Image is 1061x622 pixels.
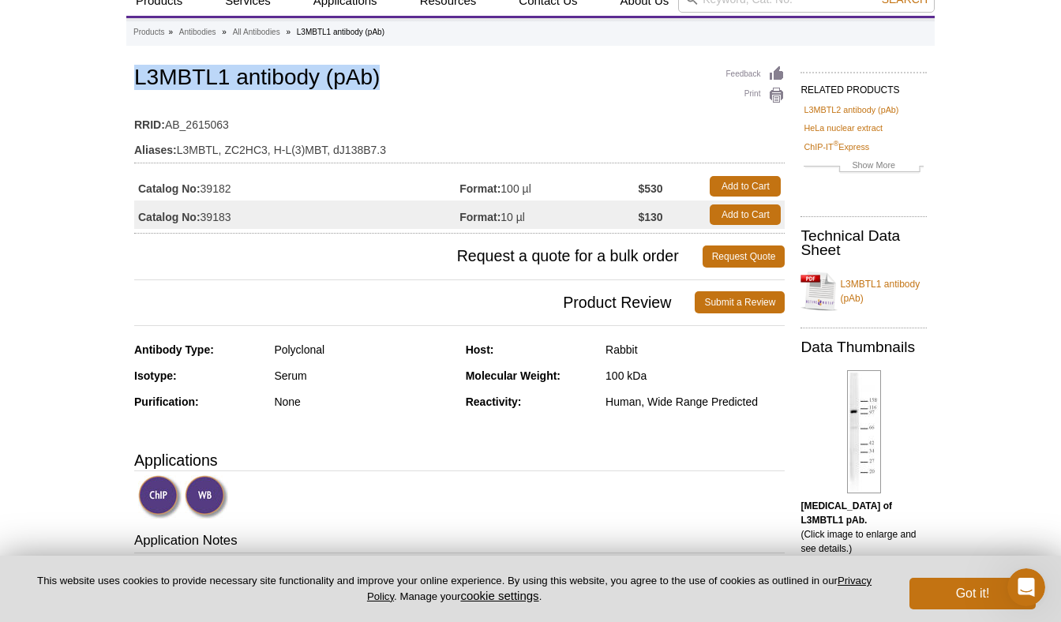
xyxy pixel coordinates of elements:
td: 100 µl [459,172,638,200]
a: L3MBTL1 antibody (pAb) [800,268,927,315]
li: » [222,28,227,36]
strong: Format: [459,182,501,196]
iframe: Intercom live chat [1007,568,1045,606]
a: Products [133,25,164,39]
a: Privacy Policy [367,575,872,601]
h2: RELATED PRODUCTS [800,72,927,100]
td: 39182 [134,172,459,200]
strong: Purification: [134,395,199,408]
img: Western Blot Validated [185,475,228,519]
strong: Host: [466,343,494,356]
strong: Reactivity: [466,395,522,408]
h3: Applications [134,448,785,472]
strong: RRID: [134,118,165,132]
td: L3MBTL, ZC2HC3, H-L(3)MBT, dJ138B7.3 [134,133,785,159]
li: L3MBTL1 antibody (pAb) [297,28,384,36]
a: Submit a Review [695,291,785,313]
strong: Molecular Weight: [466,369,560,382]
h2: Data Thumbnails [800,340,927,354]
a: Add to Cart [710,176,781,197]
p: This website uses cookies to provide necessary site functionality and improve your online experie... [25,574,883,604]
a: Show More [804,158,924,176]
li: » [286,28,291,36]
strong: Catalog No: [138,182,201,196]
img: L3MBTL1 antibody (pAb) tested by Western blot. [847,370,881,493]
a: Print [726,87,785,104]
button: Got it! [909,578,1036,609]
td: 39183 [134,200,459,229]
b: [MEDICAL_DATA] of L3MBTL1 pAb. [800,500,892,526]
div: Human, Wide Range Predicted [605,395,785,409]
a: Add to Cart [710,204,781,225]
strong: Aliases: [134,143,177,157]
div: None [274,395,453,409]
a: Request Quote [703,245,785,268]
strong: Isotype: [134,369,177,382]
strong: Antibody Type: [134,343,214,356]
button: cookie settings [460,589,538,602]
a: L3MBTL2 antibody (pAb) [804,103,898,117]
li: » [168,28,173,36]
a: All Antibodies [233,25,280,39]
strong: Catalog No: [138,210,201,224]
div: Polyclonal [274,343,453,357]
sup: ® [834,140,839,148]
div: Rabbit [605,343,785,357]
img: ChIP Validated [138,475,182,519]
td: 10 µl [459,200,638,229]
h1: L3MBTL1 antibody (pAb) [134,66,785,92]
a: HeLa nuclear extract [804,121,883,135]
strong: $530 [638,182,662,196]
a: ChIP-IT®Express [804,140,869,154]
td: AB_2615063 [134,108,785,133]
a: Feedback [726,66,785,83]
h3: Application Notes [134,531,785,553]
strong: $130 [638,210,662,224]
div: Serum [274,369,453,383]
span: Request a quote for a bulk order [134,245,703,268]
h2: Technical Data Sheet [800,229,927,257]
p: (Click image to enlarge and see details.) [800,499,927,556]
div: 100 kDa [605,369,785,383]
a: Antibodies [179,25,216,39]
strong: Format: [459,210,501,224]
span: Product Review [134,291,695,313]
